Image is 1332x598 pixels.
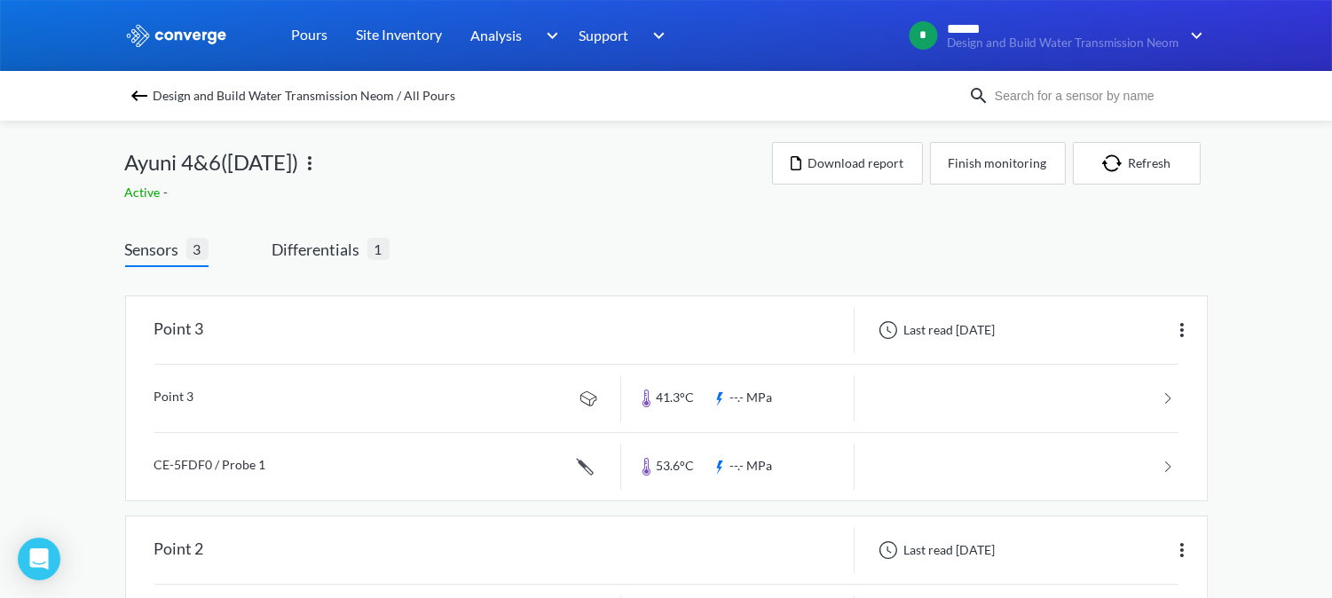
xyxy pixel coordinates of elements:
div: Last read [DATE] [869,319,1001,341]
button: Download report [772,142,923,185]
button: Refresh [1073,142,1201,185]
span: Design and Build Water Transmission Neom [948,36,1179,50]
span: Ayuni 4&6([DATE]) [125,146,299,179]
img: downArrow.svg [642,25,670,46]
span: 1 [367,238,390,260]
span: Differentials [272,237,367,262]
div: Point 2 [154,527,204,573]
div: Open Intercom Messenger [18,538,60,580]
img: downArrow.svg [1179,25,1208,46]
input: Search for a sensor by name [989,86,1204,106]
img: logo_ewhite.svg [125,24,228,47]
span: 3 [186,238,209,260]
span: Design and Build Water Transmission Neom / All Pours [154,83,456,108]
div: Point 3 [154,307,204,353]
button: Finish monitoring [930,142,1066,185]
span: Active [125,185,164,200]
img: backspace.svg [129,85,150,106]
img: more.svg [1171,539,1193,561]
img: icon-refresh.svg [1102,154,1129,172]
div: Last read [DATE] [869,539,1001,561]
img: more.svg [299,153,320,174]
span: Sensors [125,237,186,262]
img: icon-file.svg [791,156,801,170]
img: downArrow.svg [534,25,563,46]
span: Support [579,24,629,46]
img: icon-search.svg [968,85,989,106]
img: more.svg [1171,319,1193,341]
span: - [164,185,172,200]
span: Analysis [471,24,523,46]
